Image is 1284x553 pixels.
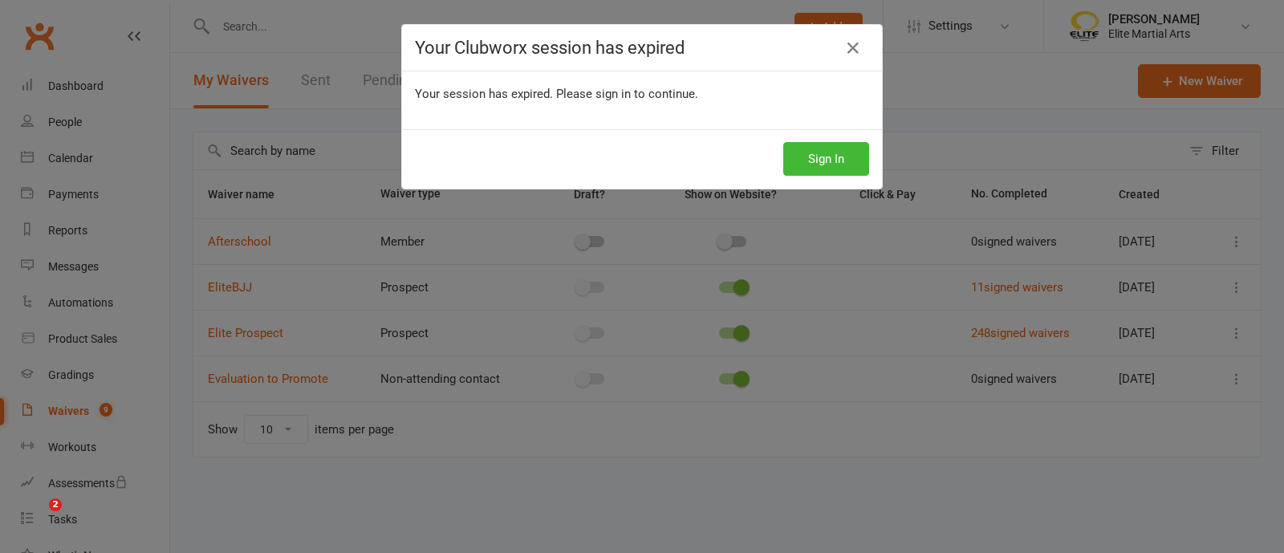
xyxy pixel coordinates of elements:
[840,35,866,61] a: Close
[783,142,869,176] button: Sign In
[49,498,62,511] span: 2
[415,87,698,101] span: Your session has expired. Please sign in to continue.
[415,38,869,58] h4: Your Clubworx session has expired
[16,498,55,537] iframe: Intercom live chat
